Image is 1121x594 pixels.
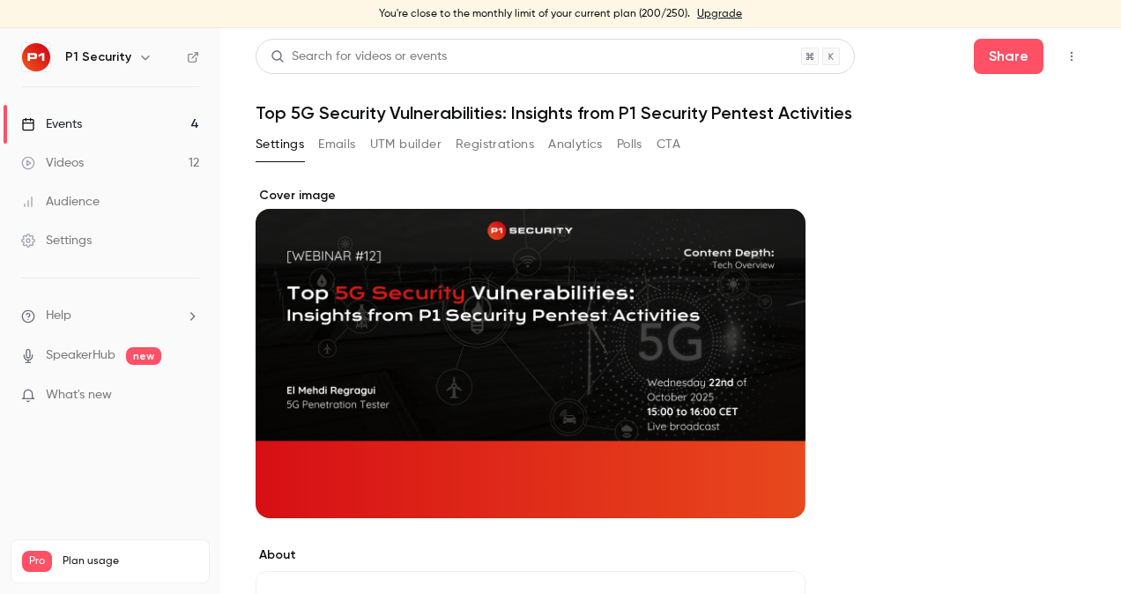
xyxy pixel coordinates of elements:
[63,554,198,568] span: Plan usage
[456,130,534,159] button: Registrations
[256,102,1086,123] h1: Top 5G Security Vulnerabilities: Insights from P1 Security Pentest Activities
[697,7,742,21] a: Upgrade
[22,43,50,71] img: P1 Security
[370,130,442,159] button: UTM builder
[46,346,115,365] a: SpeakerHub
[318,130,355,159] button: Emails
[974,39,1043,74] button: Share
[22,551,52,572] span: Pro
[256,130,304,159] button: Settings
[46,307,71,325] span: Help
[46,386,112,405] span: What's new
[21,307,199,325] li: help-dropdown-opener
[21,193,100,211] div: Audience
[65,48,131,66] h6: P1 Security
[126,347,161,365] span: new
[657,130,680,159] button: CTA
[21,232,92,249] div: Settings
[21,154,84,172] div: Videos
[548,130,603,159] button: Analytics
[256,187,805,204] label: Cover image
[256,546,805,564] label: About
[21,115,82,133] div: Events
[617,130,642,159] button: Polls
[271,48,447,66] div: Search for videos or events
[256,187,805,518] section: Cover image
